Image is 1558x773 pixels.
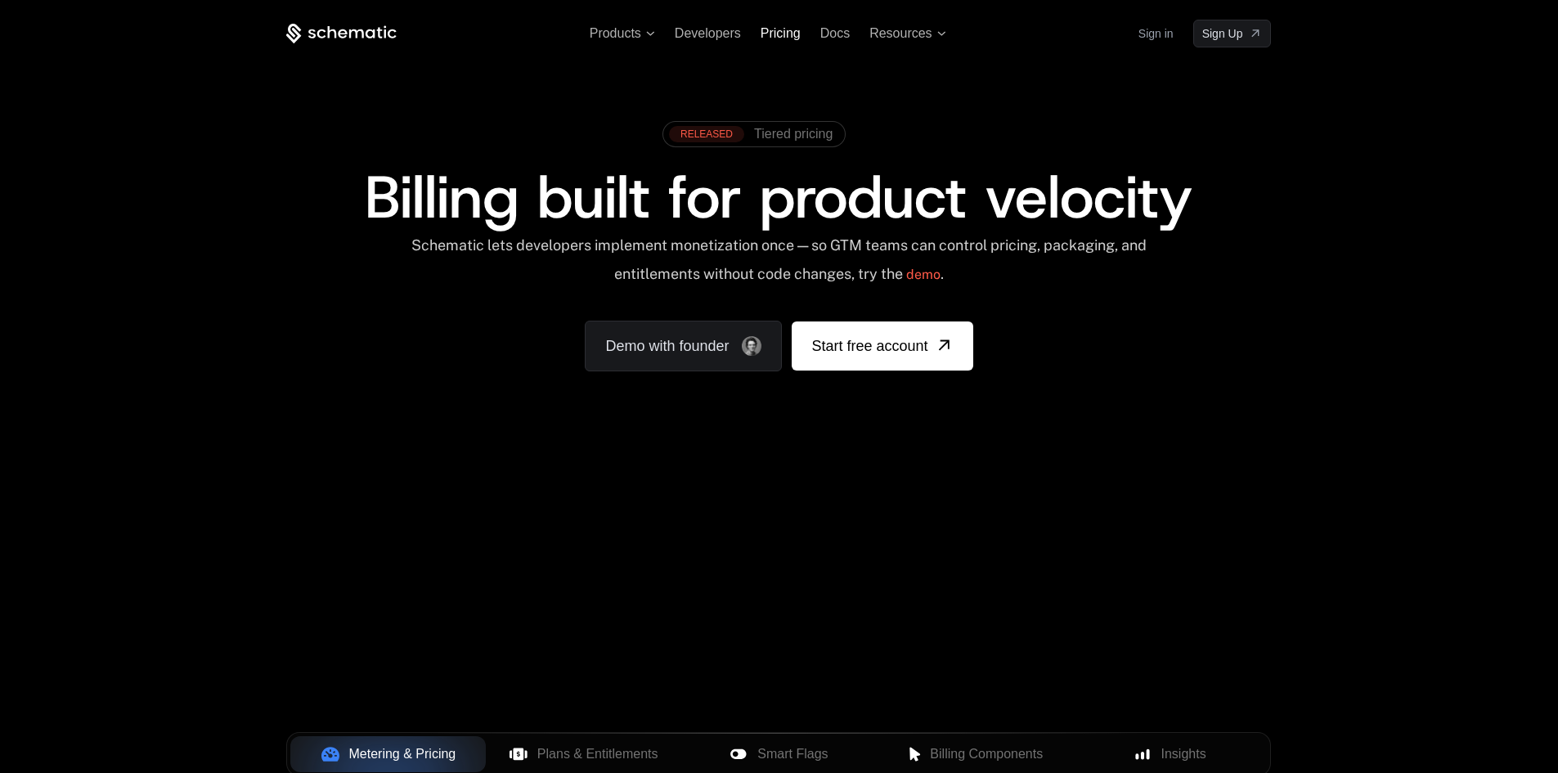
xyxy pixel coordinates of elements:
[1072,736,1268,772] button: Insights
[742,336,761,356] img: Founder
[757,744,828,764] span: Smart Flags
[585,321,782,371] a: Demo with founder, ,[object Object]
[290,736,486,772] button: Metering & Pricing
[590,26,641,41] span: Products
[669,126,744,142] div: RELEASED
[410,236,1148,294] div: Schematic lets developers implement monetization once — so GTM teams can control pricing, packagi...
[1202,25,1243,42] span: Sign Up
[669,126,833,142] a: [object Object],[object Object]
[349,744,456,764] span: Metering & Pricing
[754,127,833,142] span: Tiered pricing
[365,158,1192,236] span: Billing built for product velocity
[811,335,927,357] span: Start free account
[486,736,681,772] button: Plans & Entitlements
[906,255,941,294] a: demo
[1138,20,1174,47] a: Sign in
[820,26,850,40] a: Docs
[792,321,972,371] a: [object Object]
[930,744,1043,764] span: Billing Components
[877,736,1072,772] button: Billing Components
[1193,20,1272,47] a: [object Object]
[537,744,658,764] span: Plans & Entitlements
[869,26,932,41] span: Resources
[675,26,741,40] a: Developers
[761,26,801,40] a: Pricing
[681,736,877,772] button: Smart Flags
[1161,744,1206,764] span: Insights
